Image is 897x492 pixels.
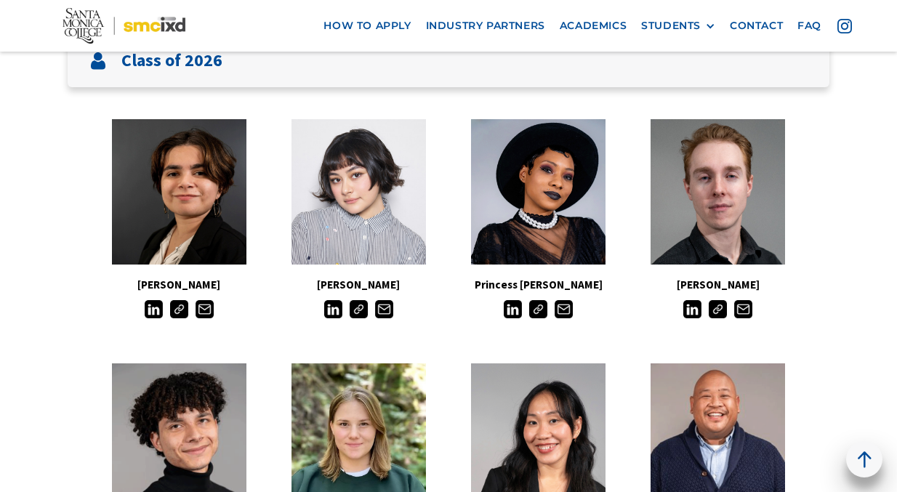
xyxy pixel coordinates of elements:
img: Email icon [555,300,573,318]
img: Email icon [734,300,752,318]
img: LinkedIn icon [145,300,163,318]
img: LinkedIn icon [683,300,701,318]
img: User icon [89,52,107,70]
img: LinkedIn icon [504,300,522,318]
h3: Class of 2026 [121,50,222,71]
h5: [PERSON_NAME] [89,275,269,294]
img: Email icon [375,300,393,318]
img: Link icon [350,300,368,318]
a: back to top [846,441,882,477]
h5: Princess [PERSON_NAME] [448,275,628,294]
a: industry partners [419,12,552,39]
h5: [PERSON_NAME] [628,275,808,294]
div: STUDENTS [641,20,701,32]
a: contact [723,12,790,39]
img: Link icon [170,300,188,318]
img: LinkedIn icon [324,300,342,318]
a: Academics [552,12,634,39]
a: faq [790,12,829,39]
div: STUDENTS [641,20,715,32]
img: icon - instagram [837,19,852,33]
a: how to apply [316,12,418,39]
img: Email icon [196,300,214,318]
img: Link icon [529,300,547,318]
img: Link icon [709,300,727,318]
h5: [PERSON_NAME] [269,275,448,294]
img: Santa Monica College - SMC IxD logo [63,8,185,44]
